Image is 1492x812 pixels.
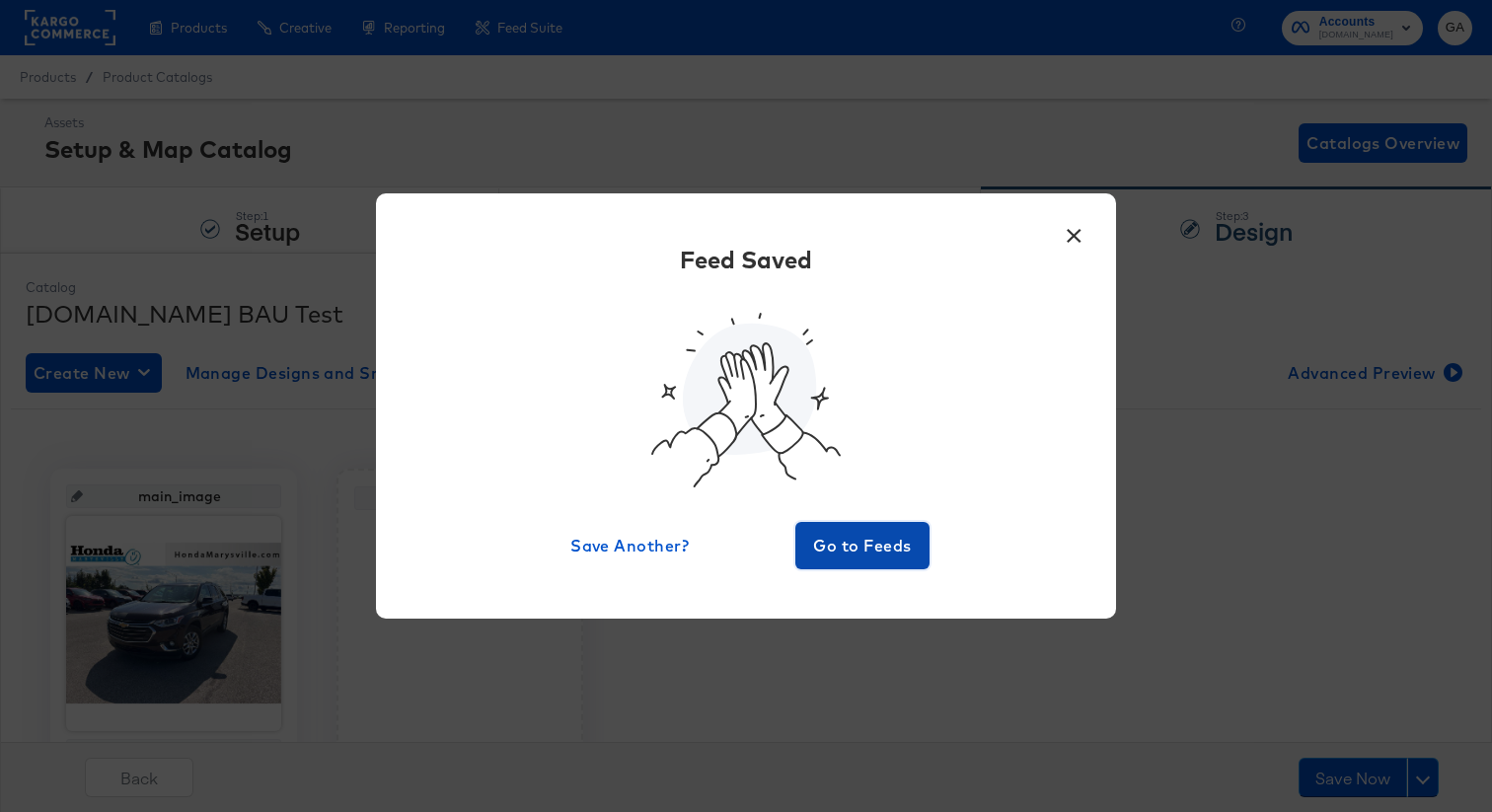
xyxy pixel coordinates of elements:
button: × [1056,213,1091,249]
span: Save Another? [570,532,689,559]
span: Go to Feeds [803,532,922,559]
button: Save Another? [562,522,697,569]
div: Feed Saved [680,243,812,276]
button: Go to Feeds [795,522,930,569]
